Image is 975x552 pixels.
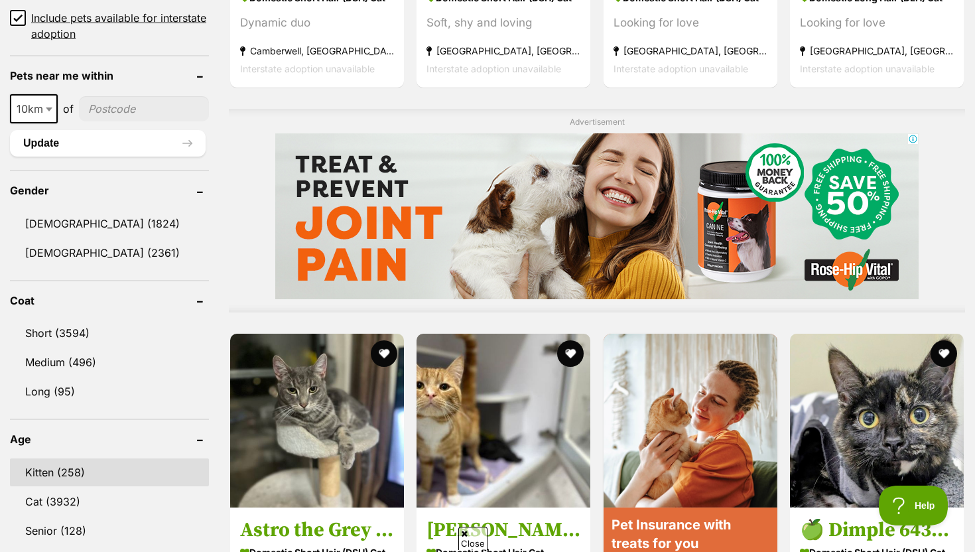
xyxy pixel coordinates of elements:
span: Close [458,527,487,550]
span: 10km [11,100,56,118]
strong: [GEOGRAPHIC_DATA], [GEOGRAPHIC_DATA] [614,42,767,60]
button: favourite [558,340,584,367]
a: Senior (128) [10,517,209,545]
div: Looking for love [614,14,767,32]
span: Interstate adoption unavailable [240,63,375,74]
img: 🍏 Dimple 6431 🍏 - Domestic Short Hair (DSH) Cat [790,334,964,508]
a: Medium (496) [10,348,209,376]
a: [DEMOGRAPHIC_DATA] (1824) [10,210,209,238]
strong: [GEOGRAPHIC_DATA], [GEOGRAPHIC_DATA] [800,42,954,60]
iframe: Help Scout Beacon - Open [879,486,948,525]
button: Update [10,130,206,157]
iframe: Advertisement [275,133,919,299]
header: Gender [10,184,209,196]
a: [DEMOGRAPHIC_DATA] (2361) [10,239,209,267]
div: Dynamic duo [240,14,394,32]
header: Age [10,433,209,445]
a: Kitten (258) [10,458,209,486]
input: postcode [79,96,209,121]
header: Coat [10,295,209,307]
div: Soft, shy and loving [426,14,580,32]
h3: Astro the Grey Tabby [240,517,394,542]
a: Short (3594) [10,319,209,347]
strong: [GEOGRAPHIC_DATA], [GEOGRAPHIC_DATA] [426,42,580,60]
a: Cat (3932) [10,488,209,516]
button: favourite [931,340,957,367]
span: 10km [10,94,58,123]
span: Interstate adoption unavailable [800,63,935,74]
div: Looking for love [800,14,954,32]
h3: [PERSON_NAME] [426,517,580,542]
span: Interstate adoption unavailable [614,63,748,74]
a: Long (95) [10,378,209,405]
img: Astro the Grey Tabby - Domestic Short Hair (DSH) Cat [230,334,404,508]
span: Include pets available for interstate adoption [31,10,209,42]
header: Pets near me within [10,70,209,82]
a: Include pets available for interstate adoption [10,10,209,42]
img: Stanley - Domestic Short Hair Cat [417,334,590,508]
h3: 🍏 Dimple 6431 🍏 [800,517,954,542]
div: Advertisement [229,109,965,312]
button: favourite [371,340,397,367]
span: Interstate adoption unavailable [426,63,561,74]
strong: Camberwell, [GEOGRAPHIC_DATA] [240,42,394,60]
span: of [63,101,74,117]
